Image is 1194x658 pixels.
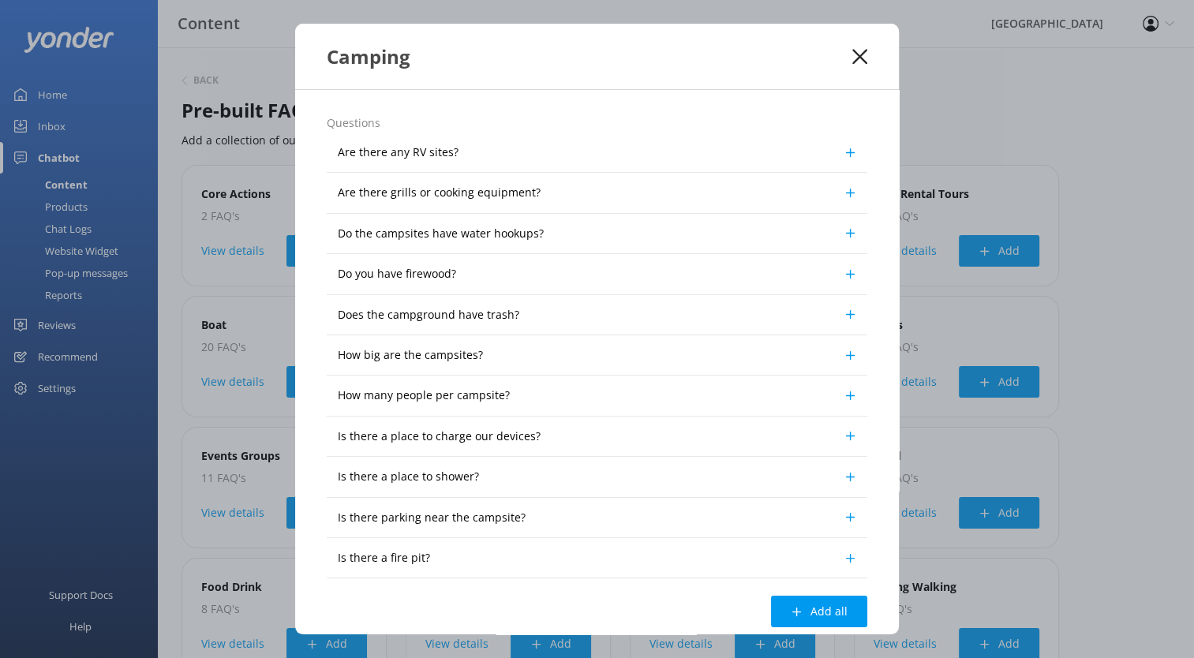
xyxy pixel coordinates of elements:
p: Questions [327,114,867,133]
p: Do you have firewood? [338,265,456,282]
button: Close [852,49,867,65]
button: Add all [771,596,867,627]
p: How many people per campsite? [338,387,510,404]
div: Camping [327,43,852,69]
p: Do the campsites have water hookups? [338,225,544,242]
p: Are there grills or cooking equipment? [338,184,541,201]
p: Is there a place to shower? [338,468,479,485]
p: Is there a fire pit? [338,549,430,566]
p: Is there a place to charge our devices? [338,428,541,445]
p: Does the campground have trash? [338,306,519,323]
p: How big are the campsites? [338,346,483,364]
p: Are there any RV sites? [338,144,459,161]
p: Is there parking near the campsite? [338,509,526,526]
